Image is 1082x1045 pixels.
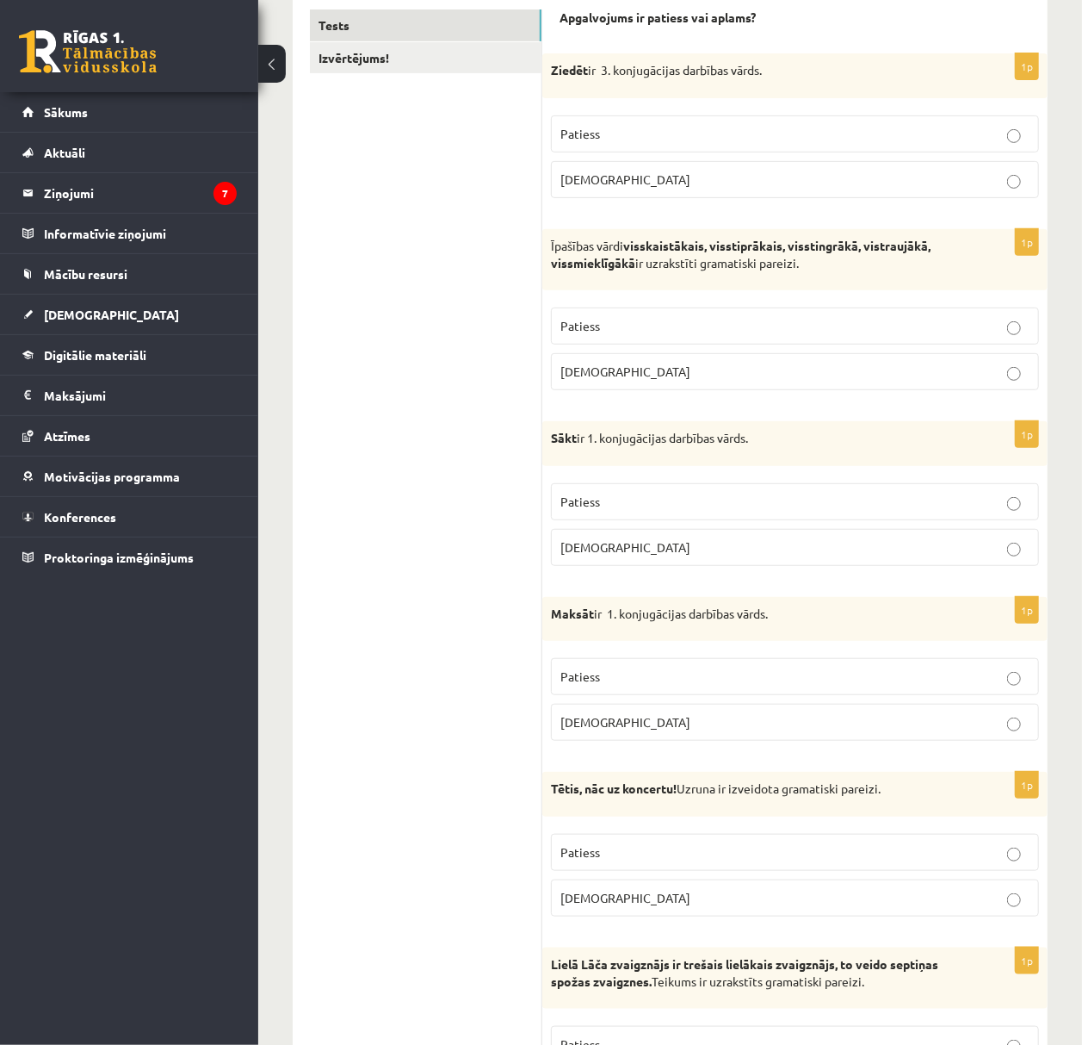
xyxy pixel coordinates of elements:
[560,844,600,860] span: Patiess
[44,428,90,444] span: Atzīmes
[551,781,953,798] p: Uzruna ir izveidota gramatiski pareizi.
[44,104,88,120] span: Sākums
[560,539,690,555] span: [DEMOGRAPHIC_DATA]
[22,497,237,537] a: Konferences
[310,42,541,74] a: Izvērtējums!
[22,254,237,294] a: Mācību resursi
[1015,596,1039,624] p: 1p
[551,430,953,447] p: ir 1. konjugācijas darbības vārds.
[551,606,594,621] strong: Maksāt
[1015,771,1039,799] p: 1p
[1015,947,1039,974] p: 1p
[551,238,953,271] p: Īpašības vārdi ir uzrakstīti gramatiski pareizi.
[310,9,541,41] a: Tests
[560,126,600,141] span: Patiess
[44,266,127,282] span: Mācību resursi
[1007,129,1021,143] input: Patiess
[1015,228,1039,256] p: 1p
[551,62,588,78] strong: Ziedēt
[22,295,237,334] a: [DEMOGRAPHIC_DATA]
[551,238,931,271] strong: visskaistākais, visstiprākais, visstingrākā, vistraujākā, vissmieklīgākā
[560,494,600,509] span: Patiess
[560,714,690,730] span: [DEMOGRAPHIC_DATA]
[44,347,146,363] span: Digitālie materiāli
[22,92,237,132] a: Sākums
[44,145,85,160] span: Aktuāli
[22,335,237,375] a: Digitālie materiāli
[560,669,600,684] span: Patiess
[1007,672,1021,686] input: Patiess
[213,182,237,205] i: 7
[22,416,237,456] a: Atzīmes
[22,457,237,496] a: Motivācijas programma
[1007,543,1021,557] input: [DEMOGRAPHIC_DATA]
[1007,175,1021,189] input: [DEMOGRAPHIC_DATA]
[1007,321,1021,335] input: Patiess
[551,430,577,445] strong: Sākt
[1007,497,1021,511] input: Patiess
[551,606,953,623] p: ir 1. konjugācijas darbības vārds.
[560,364,690,379] span: [DEMOGRAPHIC_DATA]
[22,133,237,172] a: Aktuāli
[44,376,237,415] legend: Maksājumi
[551,956,953,990] p: Teikums ir uzrakstīts gramatiski pareizi.
[22,538,237,577] a: Proktoringa izmēģinājums
[1007,718,1021,731] input: [DEMOGRAPHIC_DATA]
[1015,420,1039,448] p: 1p
[560,318,600,333] span: Patiess
[44,307,179,322] span: [DEMOGRAPHIC_DATA]
[560,9,756,25] strong: Apgalvojums ir patiess vai aplams?
[44,550,194,565] span: Proktoringa izmēģinājums
[22,173,237,213] a: Ziņojumi7
[1007,367,1021,381] input: [DEMOGRAPHIC_DATA]
[1007,848,1021,862] input: Patiess
[1015,53,1039,80] p: 1p
[44,173,237,213] legend: Ziņojumi
[22,376,237,415] a: Maksājumi
[44,469,180,484] span: Motivācijas programma
[560,890,690,905] span: [DEMOGRAPHIC_DATA]
[551,62,953,79] p: ir 3. konjugācijas darbības vārds.
[44,214,237,253] legend: Informatīvie ziņojumi
[551,956,938,989] strong: Lielā Lāča zvaigznājs ir trešais lielākais zvaigznājs, to veido septiņas spožas zvaigznes.
[551,781,677,796] strong: Tētis, nāc uz koncertu!
[1007,893,1021,907] input: [DEMOGRAPHIC_DATA]
[560,171,690,187] span: [DEMOGRAPHIC_DATA]
[19,30,157,73] a: Rīgas 1. Tālmācības vidusskola
[44,509,116,525] span: Konferences
[22,214,237,253] a: Informatīvie ziņojumi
